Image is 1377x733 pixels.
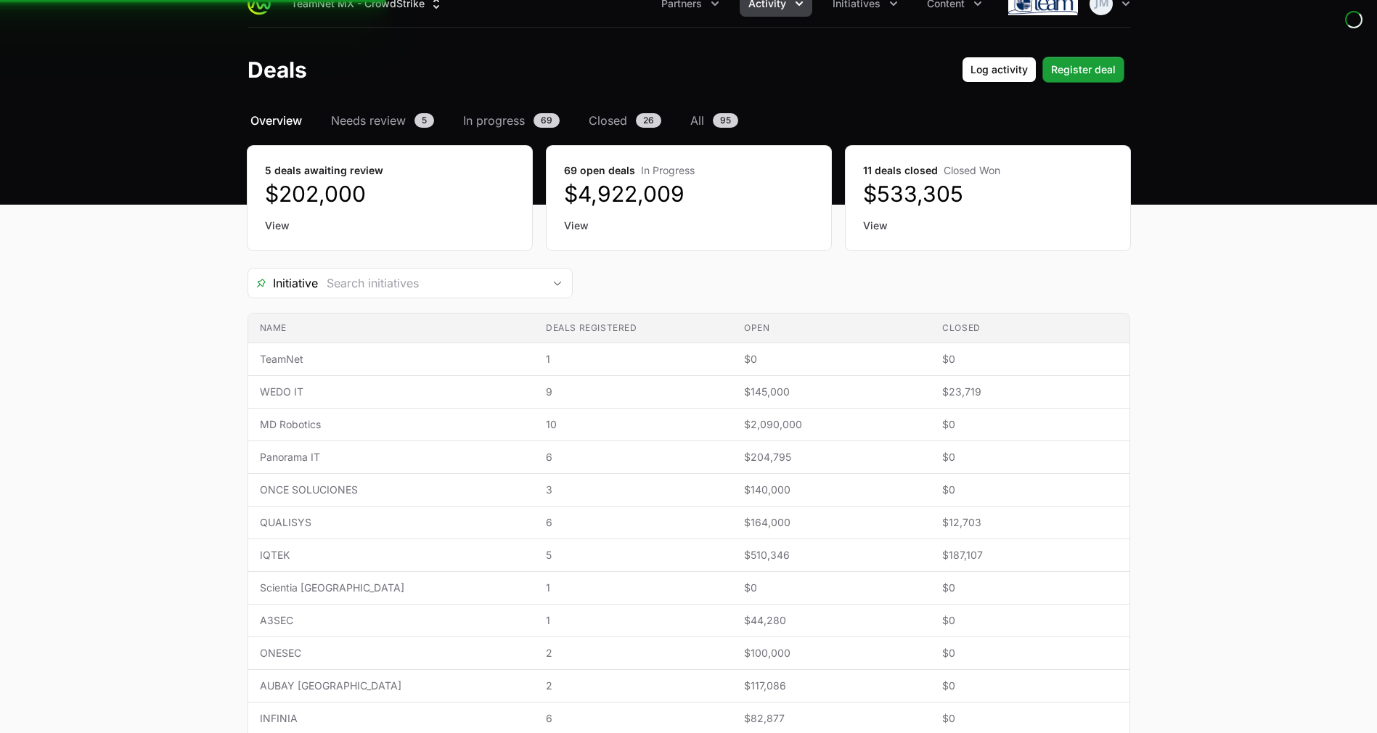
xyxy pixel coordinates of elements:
[546,679,721,693] span: 2
[944,164,1000,176] span: Closed Won
[534,113,560,128] span: 69
[962,57,1037,83] button: Log activity
[260,679,523,693] span: AUBAY [GEOGRAPHIC_DATA]
[713,113,738,128] span: 95
[1042,57,1124,83] button: Register deal
[687,112,741,129] a: All95
[328,112,437,129] a: Needs review5
[690,112,704,129] span: All
[1051,61,1116,78] span: Register deal
[546,450,721,464] span: 6
[744,613,919,628] span: $44,280
[248,274,318,292] span: Initiative
[260,483,523,497] span: ONCE SOLUCIONES
[248,314,534,343] th: Name
[564,163,814,178] dt: 69 open deals
[248,57,307,83] h1: Deals
[744,417,919,432] span: $2,090,000
[546,352,721,366] span: 1
[250,112,302,129] span: Overview
[942,450,1117,464] span: $0
[546,613,721,628] span: 1
[260,385,523,399] span: WEDO IT
[942,679,1117,693] span: $0
[942,646,1117,660] span: $0
[744,711,919,726] span: $82,877
[744,548,919,562] span: $510,346
[971,61,1028,78] span: Log activity
[863,163,1113,178] dt: 11 deals closed
[589,112,627,129] span: Closed
[260,352,523,366] span: TeamNet
[586,112,664,129] a: Closed26
[265,218,515,233] a: View
[260,548,523,562] span: IQTEK
[744,646,919,660] span: $100,000
[546,581,721,595] span: 1
[546,483,721,497] span: 3
[744,352,919,366] span: $0
[863,181,1113,207] dd: $533,305
[543,269,572,298] div: Open
[931,314,1129,343] th: Closed
[546,646,721,660] span: 2
[260,417,523,432] span: MD Robotics
[546,417,721,432] span: 10
[744,483,919,497] span: $140,000
[942,613,1117,628] span: $0
[942,711,1117,726] span: $0
[248,112,1130,129] nav: Deals navigation
[942,417,1117,432] span: $0
[942,385,1117,399] span: $23,719
[414,113,434,128] span: 5
[744,450,919,464] span: $204,795
[962,57,1124,83] div: Primary actions
[546,548,721,562] span: 5
[331,112,406,129] span: Needs review
[260,450,523,464] span: Panorama IT
[636,113,661,128] span: 26
[942,581,1117,595] span: $0
[260,613,523,628] span: A3SEC
[744,515,919,530] span: $164,000
[318,269,543,298] input: Search initiatives
[744,679,919,693] span: $117,086
[942,483,1117,497] span: $0
[260,711,523,726] span: INFINIA
[260,581,523,595] span: Scientia [GEOGRAPHIC_DATA]
[942,352,1117,366] span: $0
[732,314,931,343] th: Open
[534,314,732,343] th: Deals registered
[942,515,1117,530] span: $12,703
[463,112,525,129] span: In progress
[744,581,919,595] span: $0
[564,218,814,233] a: View
[248,112,305,129] a: Overview
[260,646,523,660] span: ONESEC
[546,515,721,530] span: 6
[260,515,523,530] span: QUALISYS
[942,548,1117,562] span: $187,107
[265,163,515,178] dt: 5 deals awaiting review
[460,112,563,129] a: In progress69
[546,385,721,399] span: 9
[265,181,515,207] dd: $202,000
[641,164,695,176] span: In Progress
[863,218,1113,233] a: View
[744,385,919,399] span: $145,000
[564,181,814,207] dd: $4,922,009
[546,711,721,726] span: 6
